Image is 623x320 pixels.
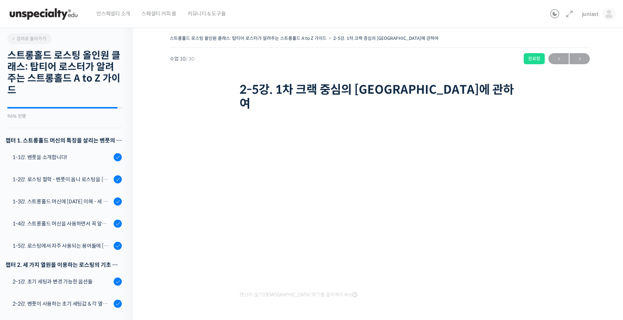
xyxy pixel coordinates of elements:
div: 2-2강. 벤풋이 사용하는 초기 세팅값 & 각 열원이 하는 역할 [13,300,111,308]
div: 1-2강. 로스팅 철학 - 벤풋이 옴니 로스팅을 [DATE] 않는 이유 [13,175,111,183]
a: 다음→ [569,53,590,64]
div: 챕터 2. 세 가지 열원을 이용하는 로스팅의 기초 설계 [6,260,122,270]
span: juniast [582,11,599,17]
a: 강의로 돌아가기 [7,33,52,44]
a: 스트롱홀드 로스팅 올인원 클래스: 탑티어 로스터가 알려주는 스트롱홀드 A to Z 가이드 [170,35,327,41]
div: 1-5강. 로스팅에서 자주 사용되는 용어들에 [DATE] 이해 [13,242,111,250]
a: ←이전 [548,53,569,64]
div: 1-4강. 스트롱홀드 머신을 사용하면서 꼭 알고 있어야 할 유의사항 [13,220,111,228]
h1: 2-5강. 1차 크랙 중심의 [GEOGRAPHIC_DATA]에 관하여 [240,83,520,111]
div: 2-1강. 초기 세팅과 변경 가능한 옵션들 [13,278,111,286]
span: 수업 10 [170,56,195,61]
h3: 챕터 1. 스트롱홀드 머신의 특징을 살리는 벤풋의 로스팅 방식 [6,135,122,145]
div: 96% 진행 [7,114,122,118]
div: 완료함 [524,53,545,64]
span: ← [548,54,569,64]
span: 영상이 끊기[DEMOGRAPHIC_DATA] 여기를 클릭해주세요 [240,292,357,298]
div: 1-1강. 벤풋을 소개합니다! [13,153,111,161]
span: / 30 [186,56,195,62]
a: 2-5강. 1차 크랙 중심의 [GEOGRAPHIC_DATA]에 관하여 [333,35,438,41]
h2: 스트롱홀드 로스팅 올인원 클래스: 탑티어 로스터가 알려주는 스트롱홀드 A to Z 가이드 [7,50,122,96]
div: 1-3강. 스트롱홀드 머신에 [DATE] 이해 - 세 가지 열원이 만들어내는 변화 [13,197,111,206]
span: 강의로 돌아가기 [11,36,46,41]
span: → [569,54,590,64]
